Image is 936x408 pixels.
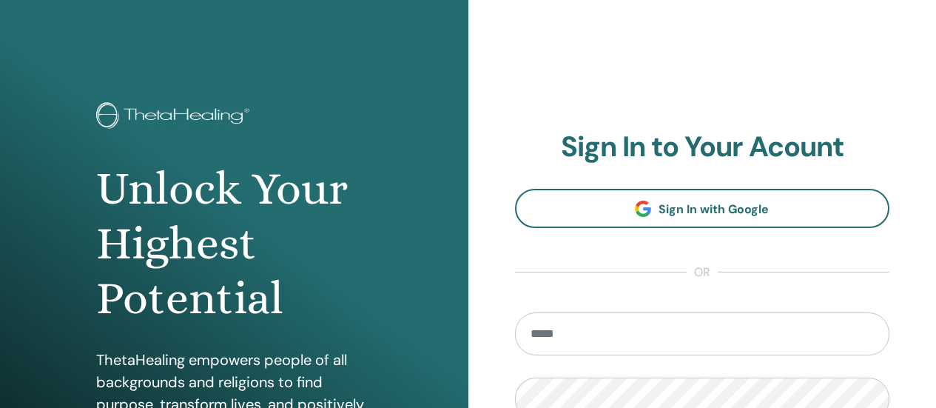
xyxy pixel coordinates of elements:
span: or [687,264,718,281]
a: Sign In with Google [515,189,890,228]
h1: Unlock Your Highest Potential [96,161,371,327]
h2: Sign In to Your Acount [515,130,890,164]
span: Sign In with Google [659,201,769,217]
